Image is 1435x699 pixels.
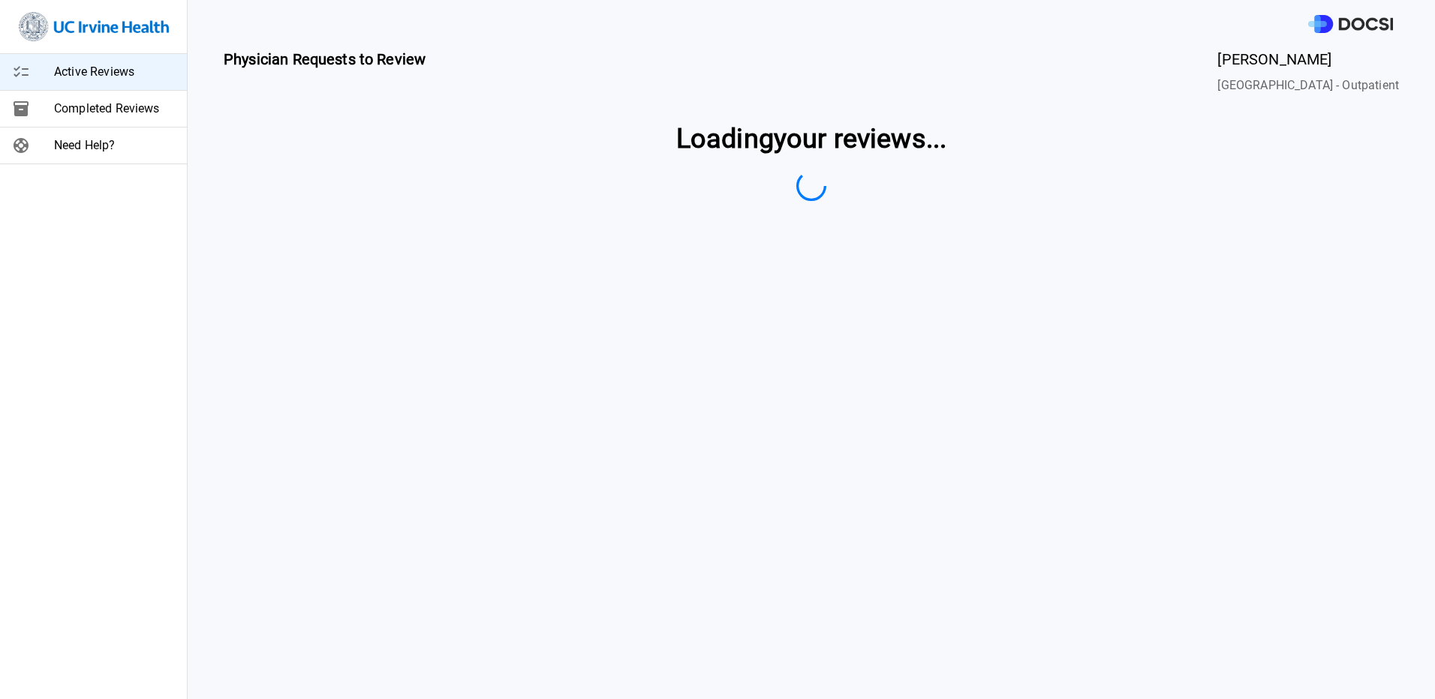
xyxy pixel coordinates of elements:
img: DOCSI Logo [1308,15,1393,34]
span: Physician Requests to Review [224,48,426,94]
span: [PERSON_NAME] [1217,48,1399,70]
span: Completed Reviews [54,100,175,118]
img: Site Logo [19,12,169,41]
span: Active Reviews [54,63,175,81]
span: [GEOGRAPHIC_DATA] - Outpatient [1217,76,1399,94]
span: Loading your reviews ... [676,118,946,159]
span: Need Help? [54,136,175,154]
